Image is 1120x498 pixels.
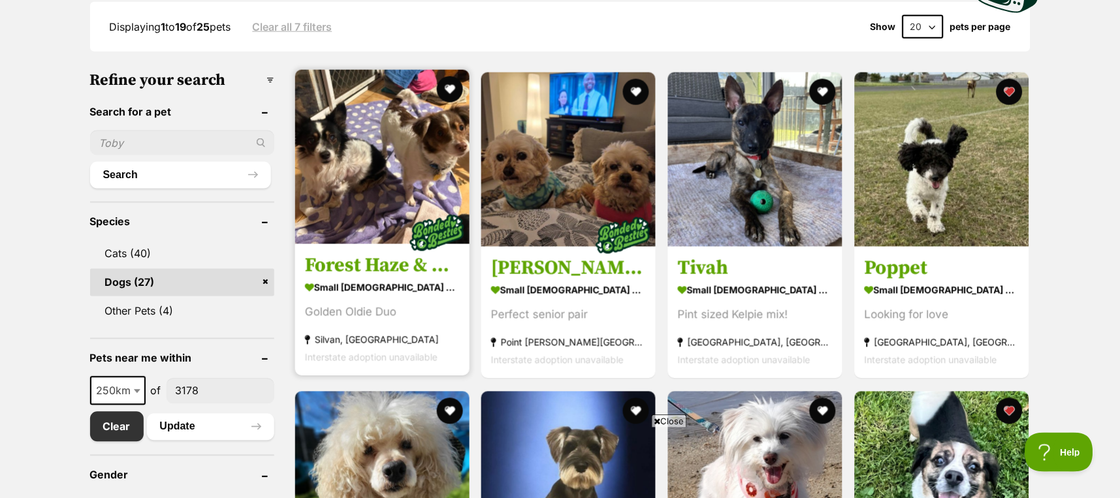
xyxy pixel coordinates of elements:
[865,307,1019,324] div: Looking for love
[865,257,1019,281] h3: Poppet
[110,20,231,33] span: Displaying to of pets
[90,469,274,481] header: Gender
[151,383,161,399] span: of
[161,20,166,33] strong: 1
[590,204,656,269] img: bonded besties
[147,414,274,440] button: Update
[91,382,144,400] span: 250km
[950,22,1011,32] label: pets per page
[90,131,274,155] input: Toby
[90,162,271,188] button: Search
[678,334,833,352] strong: [GEOGRAPHIC_DATA], [GEOGRAPHIC_DATA]
[678,281,833,300] strong: small [DEMOGRAPHIC_DATA] Dog
[90,412,144,442] a: Clear
[865,334,1019,352] strong: [GEOGRAPHIC_DATA], [GEOGRAPHIC_DATA]
[810,79,836,105] button: favourite
[305,279,460,298] strong: small [DEMOGRAPHIC_DATA] Dog
[491,257,646,281] h3: [PERSON_NAME] and [PERSON_NAME]
[997,79,1023,105] button: favourite
[90,71,274,89] h3: Refine your search
[90,352,274,364] header: Pets near me within
[997,398,1023,424] button: favourite
[295,244,470,377] a: Forest Haze & Spotted Wonder small [DEMOGRAPHIC_DATA] Dog Golden Oldie Duo Silvan, [GEOGRAPHIC_DA...
[865,281,1019,300] strong: small [DEMOGRAPHIC_DATA] Dog
[491,334,646,352] strong: Point [PERSON_NAME][GEOGRAPHIC_DATA]
[623,79,649,105] button: favourite
[305,352,438,364] span: Interstate adoption unavailable
[90,377,146,405] span: 250km
[90,269,274,296] a: Dogs (27)
[855,247,1029,379] a: Poppet small [DEMOGRAPHIC_DATA] Dog Looking for love [GEOGRAPHIC_DATA], [GEOGRAPHIC_DATA] Interst...
[652,414,687,428] span: Close
[623,398,649,424] button: favourite
[491,355,624,366] span: Interstate adoption unavailable
[678,307,833,324] div: Pint sized Kelpie mix!
[678,257,833,281] h3: Tivah
[90,298,274,325] a: Other Pets (4)
[436,398,462,424] button: favourite
[1025,433,1094,472] iframe: Help Scout Beacon - Open
[810,398,836,424] button: favourite
[855,72,1029,247] img: Poppet - Bichon Frise x Poodle (Toy) Dog
[436,76,462,102] button: favourite
[253,21,332,33] a: Clear all 7 filters
[865,355,997,366] span: Interstate adoption unavailable
[90,216,274,228] header: Species
[305,332,460,349] strong: Silvan, [GEOGRAPHIC_DATA]
[197,20,210,33] strong: 25
[90,240,274,268] a: Cats (40)
[295,70,470,244] img: Forest Haze & Spotted Wonder - Pomeranian x Papillon Dog
[176,20,187,33] strong: 19
[481,72,656,247] img: Charlie and Lola - Cavalier King Charles Spaniel x Poodle (Toy) Dog
[244,433,877,491] iframe: Advertisement
[90,106,274,117] header: Search for a pet
[491,307,646,324] div: Perfect senior pair
[678,355,810,366] span: Interstate adoption unavailable
[305,304,460,322] div: Golden Oldie Duo
[668,72,842,247] img: Tivah - Australian Kelpie Dog
[481,247,656,379] a: [PERSON_NAME] and [PERSON_NAME] small [DEMOGRAPHIC_DATA] Dog Perfect senior pair Point [PERSON_NA...
[871,22,896,32] span: Show
[167,379,274,403] input: postcode
[404,201,469,266] img: bonded besties
[305,254,460,279] h3: Forest Haze & Spotted Wonder
[668,247,842,379] a: Tivah small [DEMOGRAPHIC_DATA] Dog Pint sized Kelpie mix! [GEOGRAPHIC_DATA], [GEOGRAPHIC_DATA] In...
[491,281,646,300] strong: small [DEMOGRAPHIC_DATA] Dog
